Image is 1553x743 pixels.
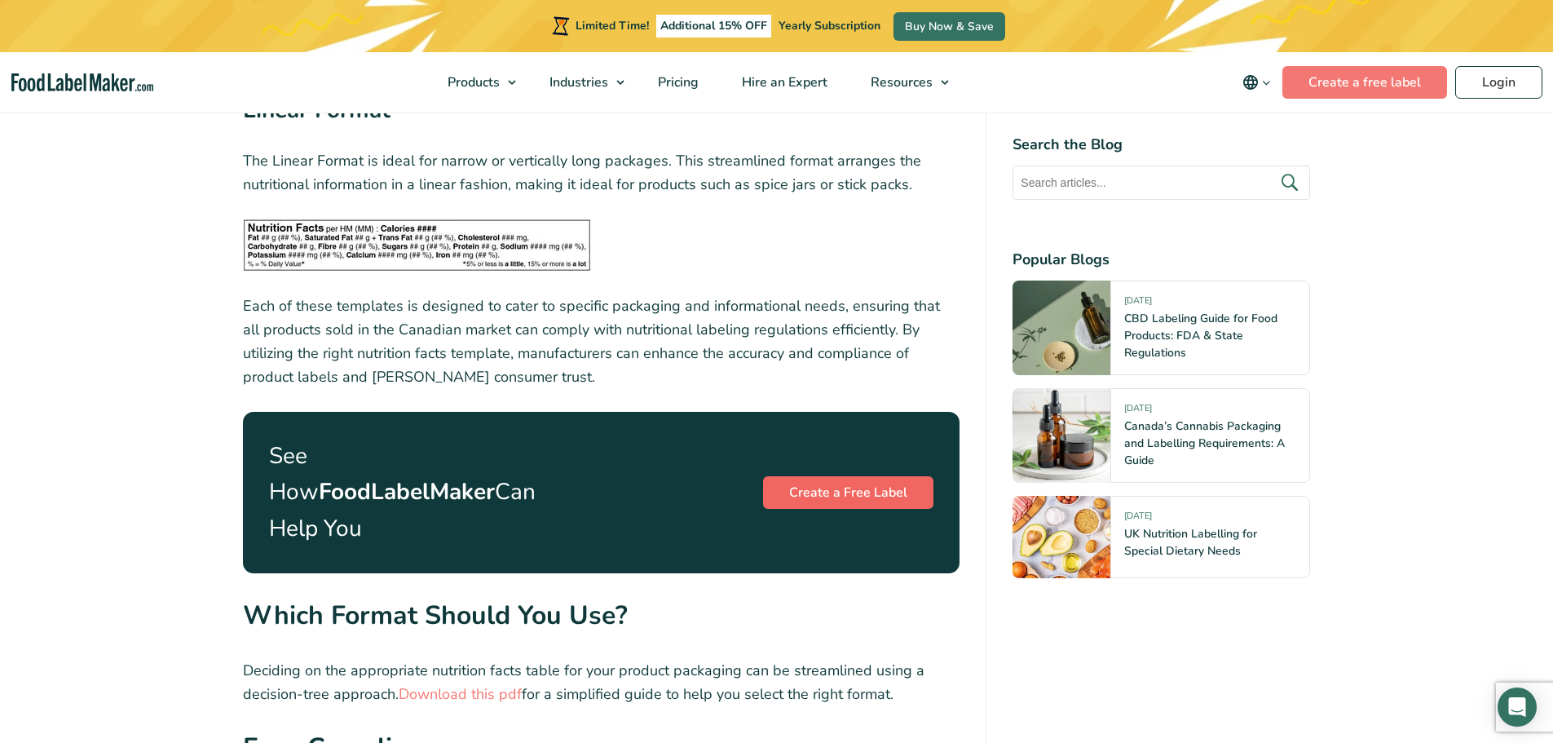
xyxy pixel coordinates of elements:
span: [DATE] [1124,510,1152,529]
p: The Linear Format is ideal for narrow or vertically long packages. This streamlined format arrang... [243,149,960,197]
a: Industries [528,52,633,113]
div: Open Intercom Messenger [1498,688,1537,727]
p: See How Can Help You [269,438,553,547]
input: Search articles... [1013,166,1310,200]
span: Additional 15% OFF [656,15,771,38]
span: [DATE] [1124,402,1152,421]
span: [DATE] [1124,294,1152,313]
a: Pricing [637,52,717,113]
a: Download this pdf [399,684,522,704]
span: Industries [545,73,610,91]
h4: Search the Blog [1013,134,1310,156]
strong: FoodLabelMaker [319,476,495,507]
span: Limited Time! [576,18,649,33]
strong: Which Format Should You Use? [243,598,628,633]
h3: Linear Format [243,93,960,136]
a: Hire an Expert [721,52,845,113]
a: Buy Now & Save [893,12,1005,41]
h4: Popular Blogs [1013,249,1310,271]
a: Canada’s Cannabis Packaging and Labelling Requirements: A Guide [1124,418,1285,468]
span: Hire an Expert [737,73,829,91]
a: Products [426,52,524,113]
a: Create a free label [1282,66,1447,99]
p: Deciding on the appropriate nutrition facts table for your product packaging can be streamlined u... [243,659,960,706]
p: Each of these templates is designed to cater to specific packaging and informational needs, ensur... [243,294,960,388]
a: Create a Free Label [763,476,933,509]
a: Login [1455,66,1542,99]
a: UK Nutrition Labelling for Special Dietary Needs [1124,526,1257,559]
span: Products [443,73,501,91]
span: Yearly Subscription [779,18,880,33]
img: Black and white Linear Format nutrition label arranged in a single horizontal line displaying key... [243,219,591,272]
span: Pricing [653,73,700,91]
span: Resources [866,73,934,91]
a: CBD Labeling Guide for Food Products: FDA & State Regulations [1124,311,1277,360]
a: Resources [849,52,957,113]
